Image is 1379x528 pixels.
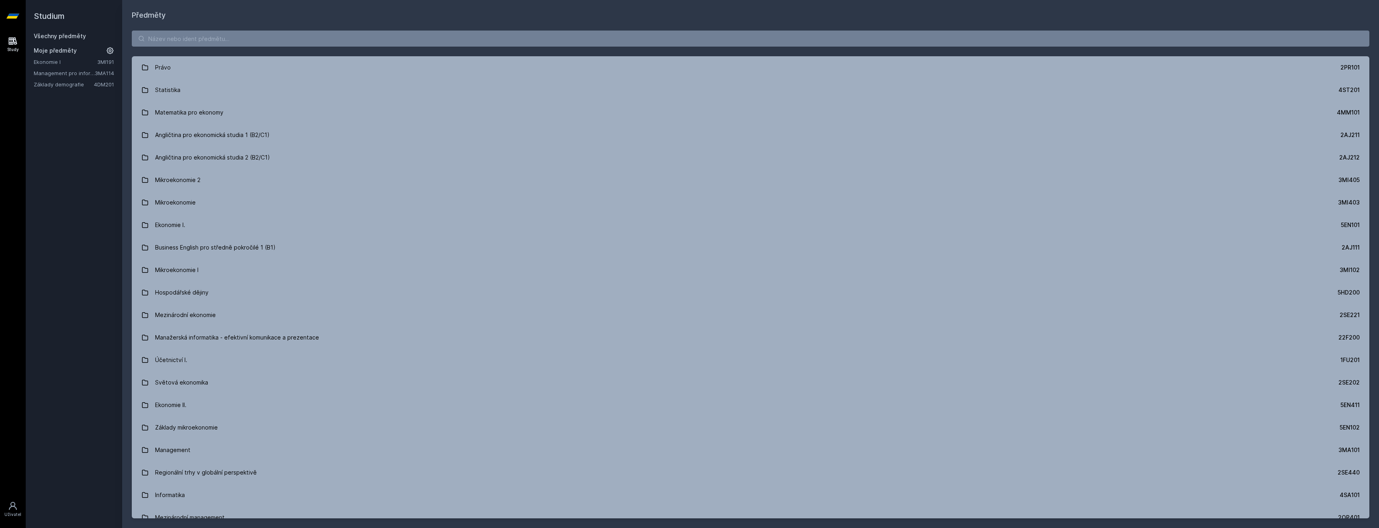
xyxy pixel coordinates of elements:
[1338,469,1360,477] div: 2SE440
[155,284,209,301] div: Hospodářské dějiny
[155,239,276,256] div: Business English pro středně pokročilé 1 (B1)
[155,375,208,391] div: Světová ekonomika
[34,69,95,77] a: Management pro informatiky a statistiky
[1338,289,1360,297] div: 5HD200
[132,371,1369,394] a: Světová ekonomika 2SE202
[132,259,1369,281] a: Mikroekonomie I 3MI102
[155,420,218,436] div: Základy mikroekonomie
[1340,63,1360,72] div: 2PR101
[132,416,1369,439] a: Základy mikroekonomie 5EN102
[132,191,1369,214] a: Mikroekonomie 3MI403
[155,262,198,278] div: Mikroekonomie I
[1338,446,1360,454] div: 3MA101
[1340,424,1360,432] div: 5EN102
[1342,244,1360,252] div: 2AJ111
[155,59,171,76] div: Právo
[155,442,190,458] div: Management
[1340,491,1360,499] div: 4SA101
[1340,131,1360,139] div: 2AJ211
[1338,176,1360,184] div: 3MI405
[1340,356,1360,364] div: 1FU201
[155,487,185,503] div: Informatika
[155,397,186,413] div: Ekonomie II.
[132,31,1369,47] input: Název nebo ident předmětu…
[155,352,187,368] div: Účetnictví I.
[132,56,1369,79] a: Právo 2PR101
[132,124,1369,146] a: Angličtina pro ekonomická studia 1 (B2/C1) 2AJ211
[132,101,1369,124] a: Matematika pro ekonomy 4MM101
[2,497,24,522] a: Uživatel
[155,149,270,166] div: Angličtina pro ekonomická studia 2 (B2/C1)
[1339,153,1360,162] div: 2AJ212
[132,169,1369,191] a: Mikroekonomie 2 3MI405
[132,394,1369,416] a: Ekonomie II. 5EN411
[132,10,1369,21] h1: Předměty
[155,307,216,323] div: Mezinárodní ekonomie
[4,512,21,518] div: Uživatel
[1340,266,1360,274] div: 3MI102
[97,59,114,65] a: 3MI191
[2,32,24,57] a: Study
[155,104,223,121] div: Matematika pro ekonomy
[132,349,1369,371] a: Účetnictví I. 1FU201
[155,217,185,233] div: Ekonomie I.
[1338,514,1360,522] div: 2OP401
[1338,379,1360,387] div: 2SE202
[132,79,1369,101] a: Statistika 4ST201
[155,172,201,188] div: Mikroekonomie 2
[132,304,1369,326] a: Mezinárodní ekonomie 2SE221
[132,146,1369,169] a: Angličtina pro ekonomická studia 2 (B2/C1) 2AJ212
[7,47,19,53] div: Study
[34,47,77,55] span: Moje předměty
[155,465,257,481] div: Regionální trhy v globální perspektivě
[155,510,225,526] div: Mezinárodní management
[1337,108,1360,117] div: 4MM101
[132,281,1369,304] a: Hospodářské dějiny 5HD200
[1341,221,1360,229] div: 5EN101
[95,70,114,76] a: 3MA114
[155,329,319,346] div: Manažerská informatika - efektivní komunikace a prezentace
[94,81,114,88] a: 4DM201
[1340,401,1360,409] div: 5EN411
[132,326,1369,349] a: Manažerská informatika - efektivní komunikace a prezentace 22F200
[1338,199,1360,207] div: 3MI403
[132,439,1369,461] a: Management 3MA101
[1338,86,1360,94] div: 4ST201
[132,461,1369,484] a: Regionální trhy v globální perspektivě 2SE440
[155,194,196,211] div: Mikroekonomie
[34,58,97,66] a: Ekonomie I
[1340,311,1360,319] div: 2SE221
[132,214,1369,236] a: Ekonomie I. 5EN101
[155,127,270,143] div: Angličtina pro ekonomická studia 1 (B2/C1)
[132,236,1369,259] a: Business English pro středně pokročilé 1 (B1) 2AJ111
[1338,334,1360,342] div: 22F200
[155,82,180,98] div: Statistika
[34,80,94,88] a: Základy demografie
[132,484,1369,506] a: Informatika 4SA101
[34,33,86,39] a: Všechny předměty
